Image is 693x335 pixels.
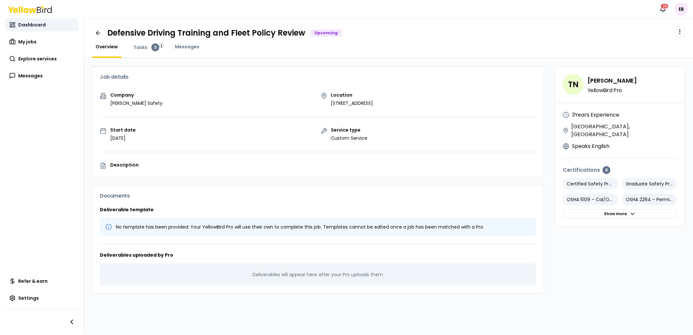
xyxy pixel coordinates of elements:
[622,178,677,190] p: Graduate Safety Practitioner (GSP)
[107,28,305,38] h1: Defensive Driving Training and Fleet Policy Review
[563,74,584,95] span: TN
[5,69,78,82] a: Messages
[5,275,78,288] a: Refer & earn
[331,93,373,97] p: Location
[110,128,136,132] p: Start date
[660,3,669,9] div: 29
[110,163,536,167] p: Description
[18,278,48,284] span: Refer & earn
[310,29,342,37] div: Upcoming
[563,209,677,218] button: Show more
[133,44,147,51] span: Tasks
[331,128,368,132] p: Service type
[175,43,199,50] span: Messages
[110,135,136,141] p: [DATE]
[563,166,677,174] h4: Certifications
[18,56,57,62] span: Explore services
[563,178,618,190] p: Certified Safety Professional (CSP)
[571,123,677,138] p: [GEOGRAPHIC_DATA] , [GEOGRAPHIC_DATA]
[171,43,203,50] a: Messages
[100,192,130,199] span: Documents
[331,135,368,141] p: Custom Service
[572,142,609,150] p: Speaks English
[563,194,618,205] p: OSHA 5109 – Cal/OSHA Standards for Construction Industry
[5,35,78,48] a: My jobs
[5,18,78,31] a: Dashboard
[656,3,670,16] button: 29
[92,43,122,50] a: Overview
[331,100,373,106] p: [STREET_ADDRESS]
[18,72,43,79] span: Messages
[116,224,484,230] div: No template has been provided. Your YellowBird Pro will use their own to complete this job. Templ...
[151,43,159,51] div: 0
[100,74,536,80] h3: Job details
[110,100,162,106] p: [PERSON_NAME] Safety
[18,39,37,45] span: My jobs
[100,252,536,258] h3: Deliverables uploaded by Pro
[100,263,536,286] div: Deliverables will appear here after your Pro uploads them
[588,76,637,85] h4: [PERSON_NAME]
[96,43,118,50] span: Overview
[5,292,78,305] a: Settings
[18,22,46,28] span: Dashboard
[100,206,536,213] h3: Deliverable template
[18,295,39,301] span: Settings
[588,88,637,93] p: YellowBird Pro
[675,3,688,16] span: EB
[5,52,78,65] a: Explore services
[130,43,163,51] a: Tasks0
[622,194,677,205] p: OSHA 2264 – Permit-Required Confined Space Entry
[572,111,619,119] p: 3 Years Experience
[603,166,610,174] div: 8
[110,93,162,97] p: Company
